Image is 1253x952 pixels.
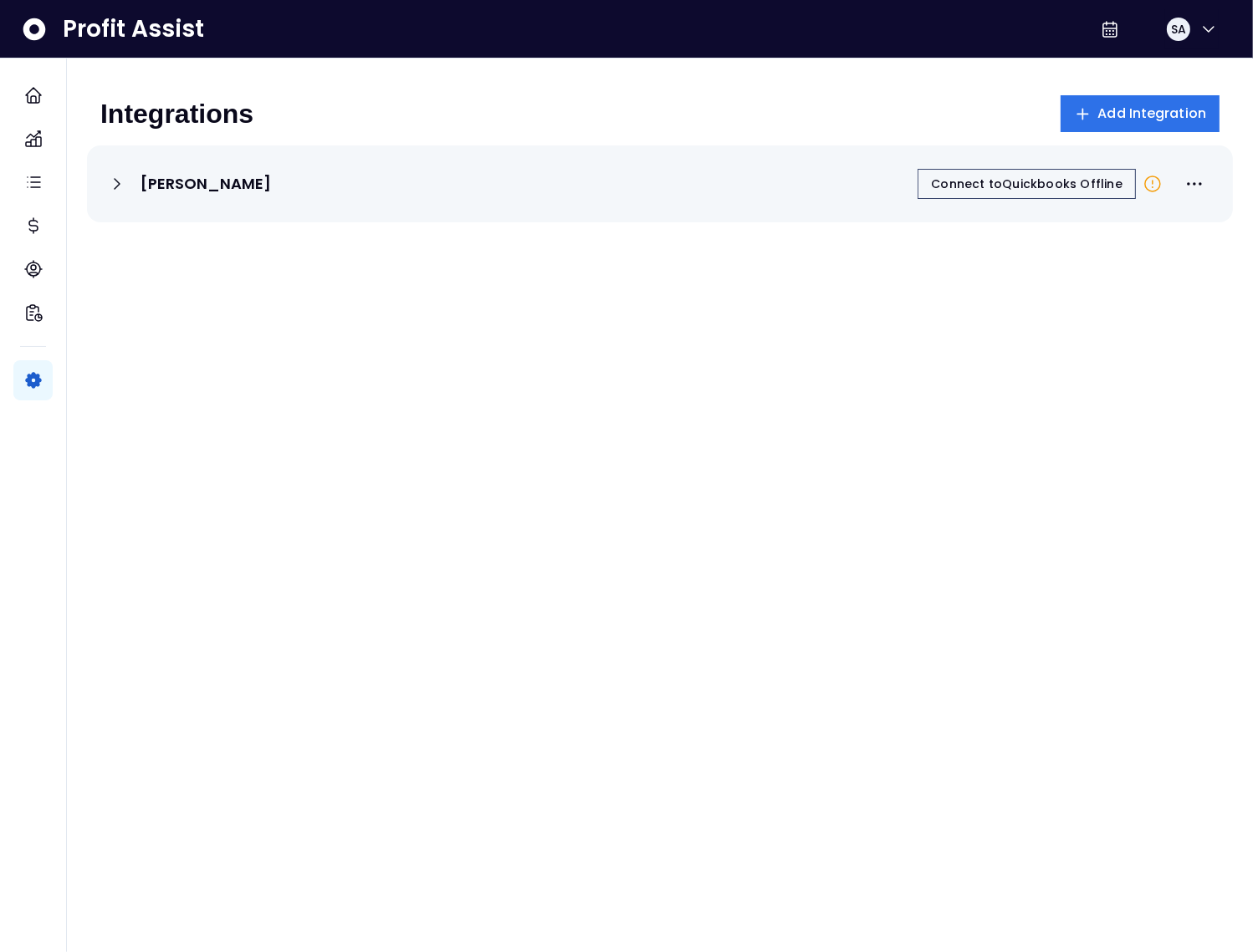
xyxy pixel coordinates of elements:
[1061,95,1220,132] button: Add Integration
[1098,104,1207,124] span: Add Integration
[1176,165,1213,202] button: More options
[141,174,271,194] p: [PERSON_NAME]
[1171,21,1186,38] span: SA
[918,169,1136,199] button: Connect toQuickbooks Offline
[63,14,204,44] span: Profit Assist
[931,176,1123,192] span: Connect to Quickbooks Offline
[100,97,253,130] p: Integrations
